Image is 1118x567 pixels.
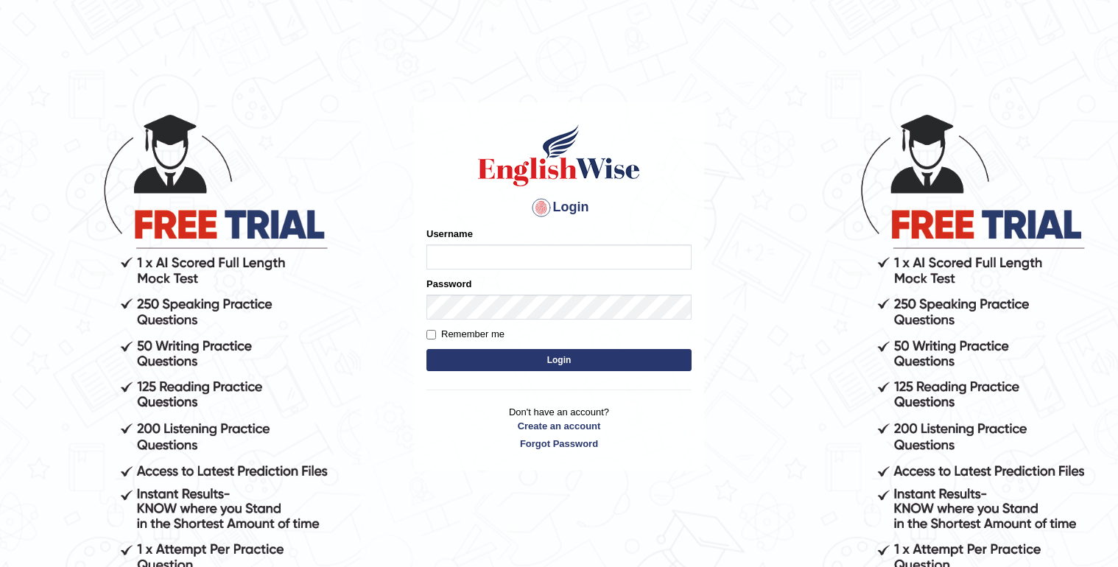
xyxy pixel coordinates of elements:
[426,196,692,219] h4: Login
[426,227,473,241] label: Username
[426,330,436,339] input: Remember me
[426,277,471,291] label: Password
[426,437,692,451] a: Forgot Password
[426,419,692,433] a: Create an account
[475,122,643,189] img: Logo of English Wise sign in for intelligent practice with AI
[426,405,692,451] p: Don't have an account?
[426,327,504,342] label: Remember me
[426,349,692,371] button: Login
